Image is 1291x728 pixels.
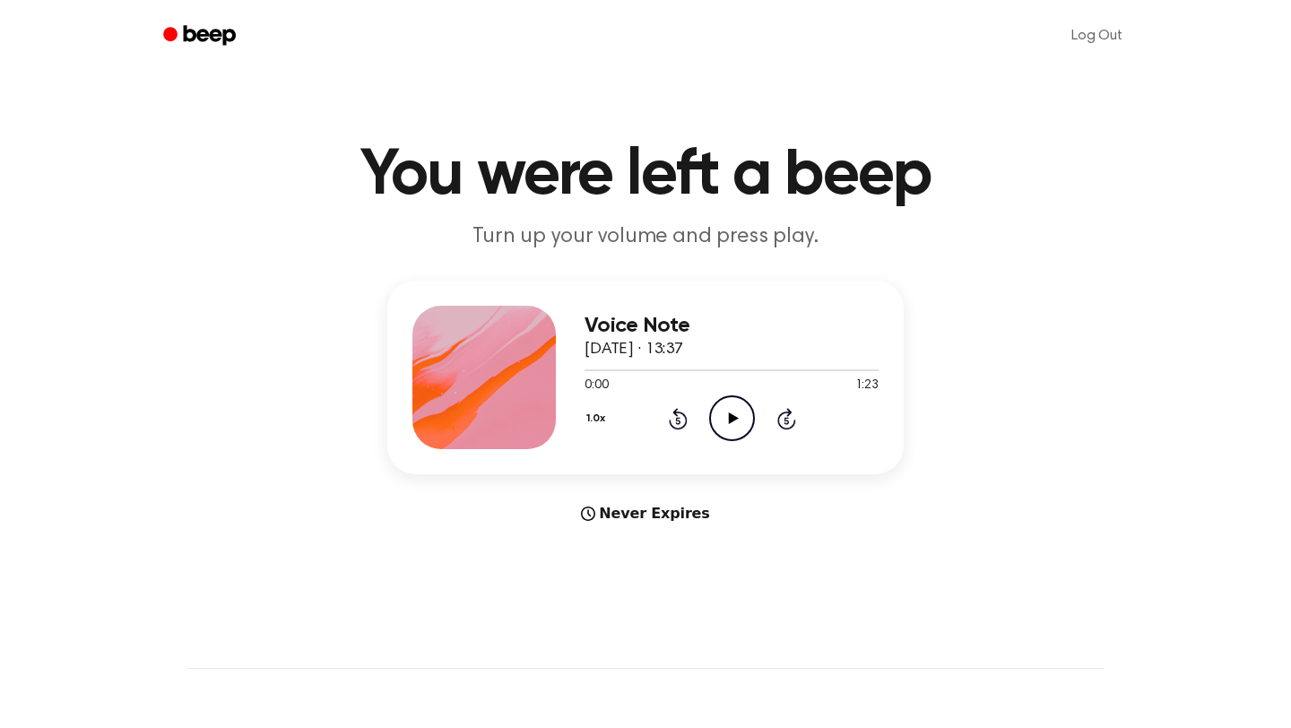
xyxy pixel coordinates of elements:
[151,19,252,54] a: Beep
[585,314,879,338] h3: Voice Note
[855,377,879,395] span: 1:23
[387,503,904,524] div: Never Expires
[585,403,611,434] button: 1.0x
[585,342,683,358] span: [DATE] · 13:37
[301,222,990,252] p: Turn up your volume and press play.
[1053,14,1140,57] a: Log Out
[186,143,1105,208] h1: You were left a beep
[585,377,608,395] span: 0:00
